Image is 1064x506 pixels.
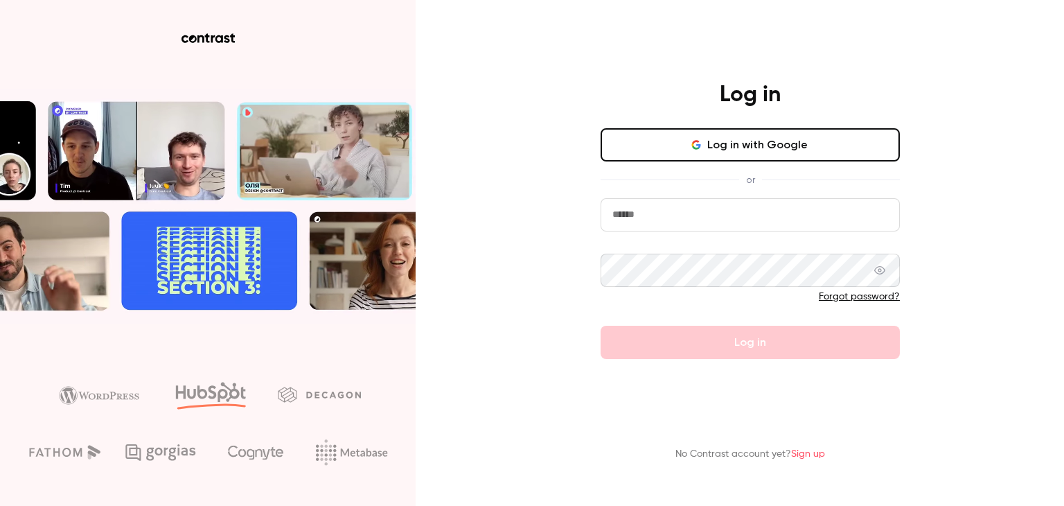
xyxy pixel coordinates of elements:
[278,387,361,402] img: decagon
[819,292,900,302] a: Forgot password?
[720,81,781,109] h4: Log in
[675,447,825,462] p: No Contrast account yet?
[601,128,900,162] button: Log in with Google
[739,173,762,187] span: or
[791,449,825,459] a: Sign up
